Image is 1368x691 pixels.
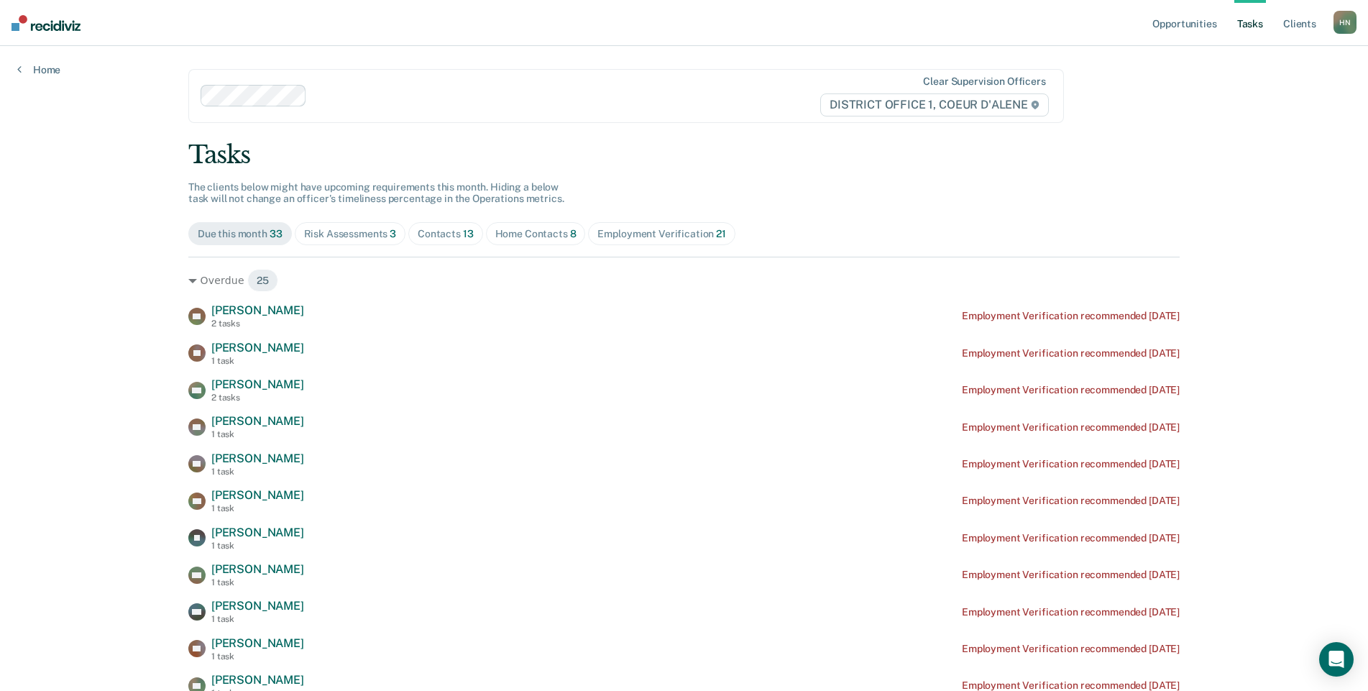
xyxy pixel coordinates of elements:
a: Home [17,63,60,76]
div: Home Contacts [495,228,577,240]
span: [PERSON_NAME] [211,377,304,391]
div: Employment Verification recommended [DATE] [962,569,1180,581]
div: 1 task [211,503,304,513]
span: 3 [390,228,396,239]
div: 1 task [211,651,304,662]
div: Overdue 25 [188,269,1180,292]
div: 1 task [211,577,304,587]
div: 2 tasks [211,319,304,329]
span: 33 [270,228,283,239]
div: 1 task [211,429,304,439]
div: 1 task [211,614,304,624]
span: [PERSON_NAME] [211,636,304,650]
div: Due this month [198,228,283,240]
div: Tasks [188,140,1180,170]
button: HN [1333,11,1356,34]
div: Employment Verification recommended [DATE] [962,643,1180,655]
div: Clear supervision officers [923,75,1045,88]
img: Recidiviz [12,15,81,31]
span: [PERSON_NAME] [211,488,304,502]
div: Employment Verification recommended [DATE] [962,532,1180,544]
span: 25 [247,269,278,292]
span: [PERSON_NAME] [211,673,304,687]
span: The clients below might have upcoming requirements this month. Hiding a below task will not chang... [188,181,564,205]
span: 21 [716,228,726,239]
div: H N [1333,11,1356,34]
div: Employment Verification [597,228,725,240]
div: 1 task [211,467,304,477]
div: 2 tasks [211,393,304,403]
div: Employment Verification recommended [DATE] [962,384,1180,396]
div: Employment Verification recommended [DATE] [962,458,1180,470]
div: Employment Verification recommended [DATE] [962,421,1180,434]
div: Employment Verification recommended [DATE] [962,310,1180,322]
div: Contacts [418,228,474,240]
span: DISTRICT OFFICE 1, COEUR D'ALENE [820,93,1049,116]
span: [PERSON_NAME] [211,303,304,317]
div: Employment Verification recommended [DATE] [962,347,1180,360]
span: [PERSON_NAME] [211,562,304,576]
span: 8 [570,228,577,239]
div: Risk Assessments [304,228,397,240]
div: 1 task [211,356,304,366]
div: Employment Verification recommended [DATE] [962,495,1180,507]
div: Employment Verification recommended [DATE] [962,606,1180,618]
span: [PERSON_NAME] [211,341,304,354]
span: 13 [463,228,474,239]
div: 1 task [211,541,304,551]
span: [PERSON_NAME] [211,452,304,465]
span: [PERSON_NAME] [211,414,304,428]
span: [PERSON_NAME] [211,599,304,613]
div: Open Intercom Messenger [1319,642,1354,677]
span: [PERSON_NAME] [211,526,304,539]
